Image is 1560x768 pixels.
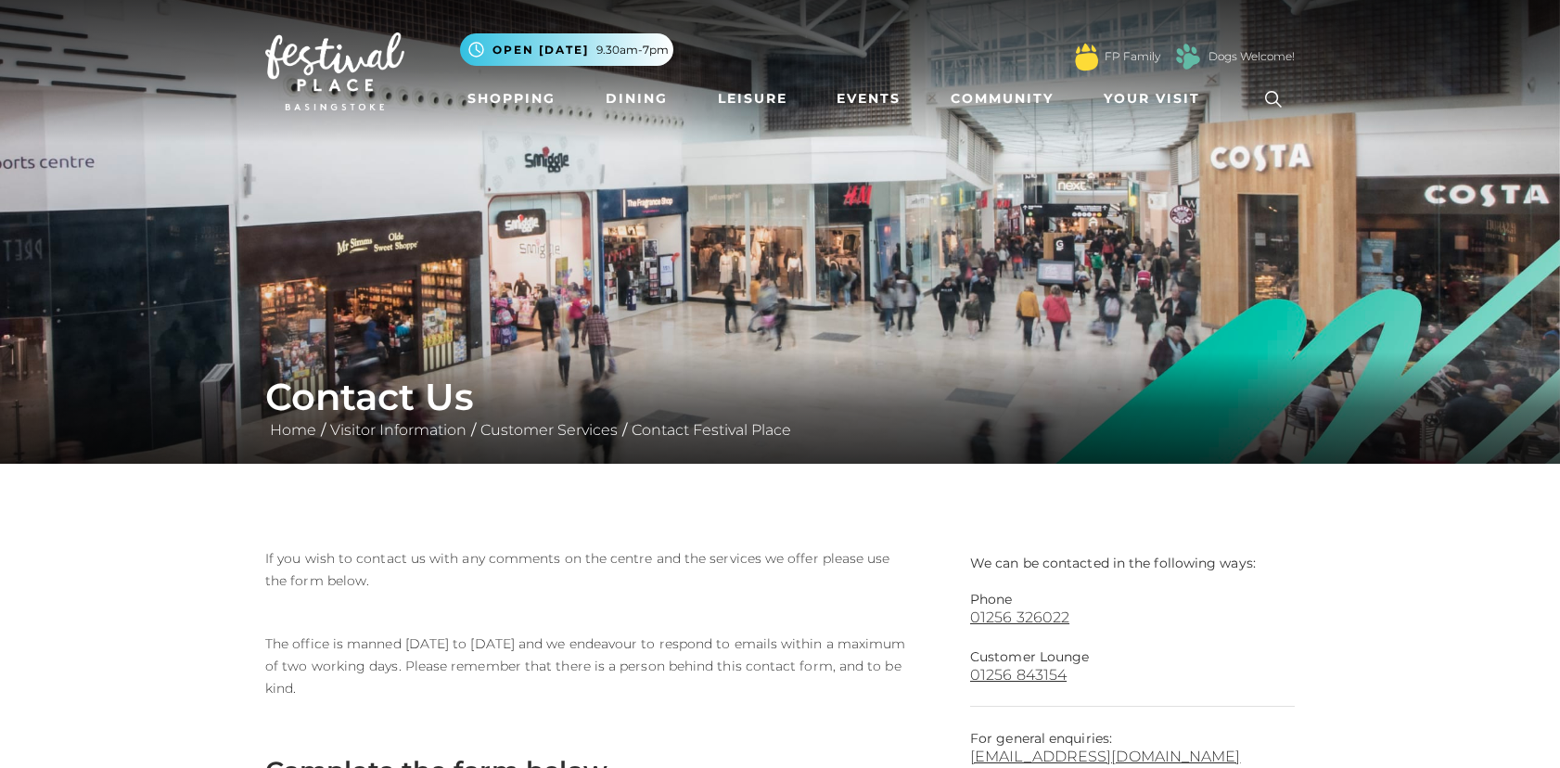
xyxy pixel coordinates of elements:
p: For general enquiries: [970,730,1295,765]
a: Community [943,82,1061,116]
a: Shopping [460,82,563,116]
h1: Contact Us [265,375,1295,419]
a: 01256 843154 [970,666,1295,684]
a: Events [829,82,908,116]
span: Your Visit [1104,89,1200,109]
a: Dining [598,82,675,116]
a: Home [265,421,321,439]
img: Festival Place Logo [265,32,404,110]
p: If you wish to contact us with any comments on the centre and the services we offer please use th... [265,547,912,592]
p: Customer Lounge [970,648,1295,666]
button: Open [DATE] 9.30am-7pm [460,33,673,66]
a: Leisure [710,82,795,116]
a: Contact Festival Place [627,421,796,439]
a: FP Family [1105,48,1160,65]
span: Open [DATE] [492,42,589,58]
a: 01256 326022 [970,608,1295,626]
span: 9.30am-7pm [596,42,669,58]
a: Dogs Welcome! [1208,48,1295,65]
p: The office is manned [DATE] to [DATE] and we endeavour to respond to emails within a maximum of t... [265,633,912,699]
p: We can be contacted in the following ways: [970,547,1295,572]
div: / / / [251,375,1309,442]
a: [EMAIL_ADDRESS][DOMAIN_NAME] [970,748,1295,765]
a: Visitor Information [326,421,471,439]
a: Your Visit [1096,82,1217,116]
a: Customer Services [476,421,622,439]
p: Phone [970,591,1295,608]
